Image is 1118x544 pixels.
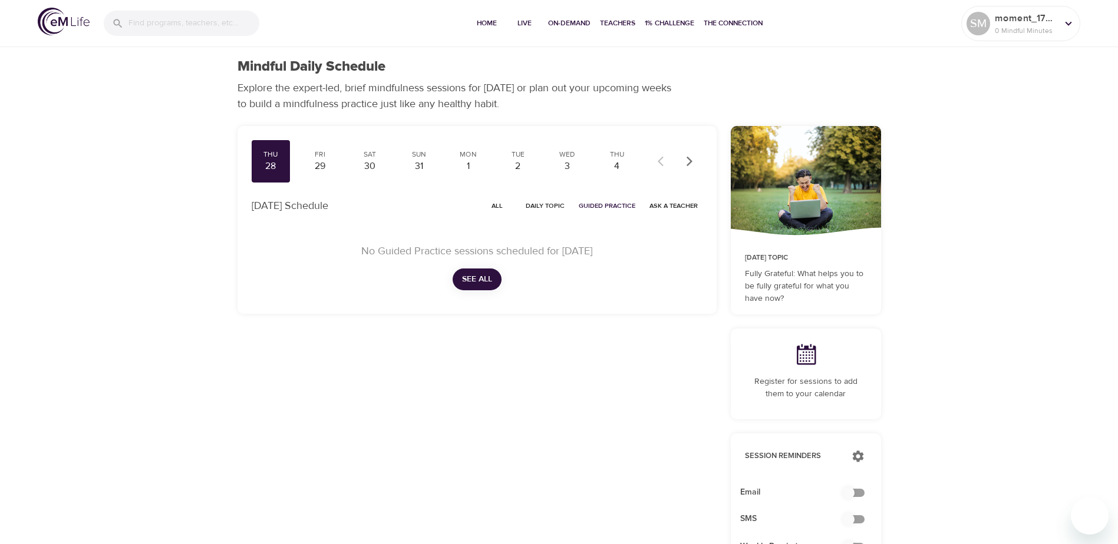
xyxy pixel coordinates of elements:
[740,513,853,525] span: SMS
[305,160,335,173] div: 29
[503,160,533,173] div: 2
[355,160,384,173] div: 30
[404,150,434,160] div: Sun
[454,150,483,160] div: Mon
[521,197,569,215] button: Daily Topic
[1071,497,1109,535] iframe: Button to launch messaging window
[995,25,1057,36] p: 0 Mindful Minutes
[967,12,990,35] div: SM
[526,200,565,211] span: Daily Topic
[503,150,533,160] div: Tue
[553,160,582,173] div: 3
[479,197,516,215] button: All
[602,160,632,173] div: 4
[645,197,703,215] button: Ask a Teacher
[483,200,512,211] span: All
[305,150,335,160] div: Fri
[462,272,492,287] span: See All
[38,8,90,35] img: logo
[238,58,385,75] h1: Mindful Daily Schedule
[602,150,632,160] div: Thu
[355,150,384,160] div: Sat
[256,160,286,173] div: 28
[995,11,1057,25] p: moment_1756415165
[256,150,286,160] div: Thu
[645,17,694,29] span: 1% Challenge
[574,197,640,215] button: Guided Practice
[404,160,434,173] div: 31
[128,11,259,36] input: Find programs, teachers, etc...
[649,200,698,211] span: Ask a Teacher
[238,80,680,112] p: Explore the expert-led, brief mindfulness sessions for [DATE] or plan out your upcoming weeks to ...
[510,17,539,29] span: Live
[745,268,867,305] p: Fully Grateful: What helps you to be fully grateful for what you have now?
[266,243,688,259] p: No Guided Practice sessions scheduled for [DATE]
[745,376,867,400] p: Register for sessions to add them to your calendar
[473,17,501,29] span: Home
[453,268,502,290] button: See All
[252,198,328,214] p: [DATE] Schedule
[553,150,582,160] div: Wed
[548,17,591,29] span: On-Demand
[600,17,635,29] span: Teachers
[740,486,853,499] span: Email
[579,200,635,211] span: Guided Practice
[745,253,867,263] p: [DATE] Topic
[454,160,483,173] div: 1
[745,450,840,462] p: Session Reminders
[704,17,763,29] span: The Connection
